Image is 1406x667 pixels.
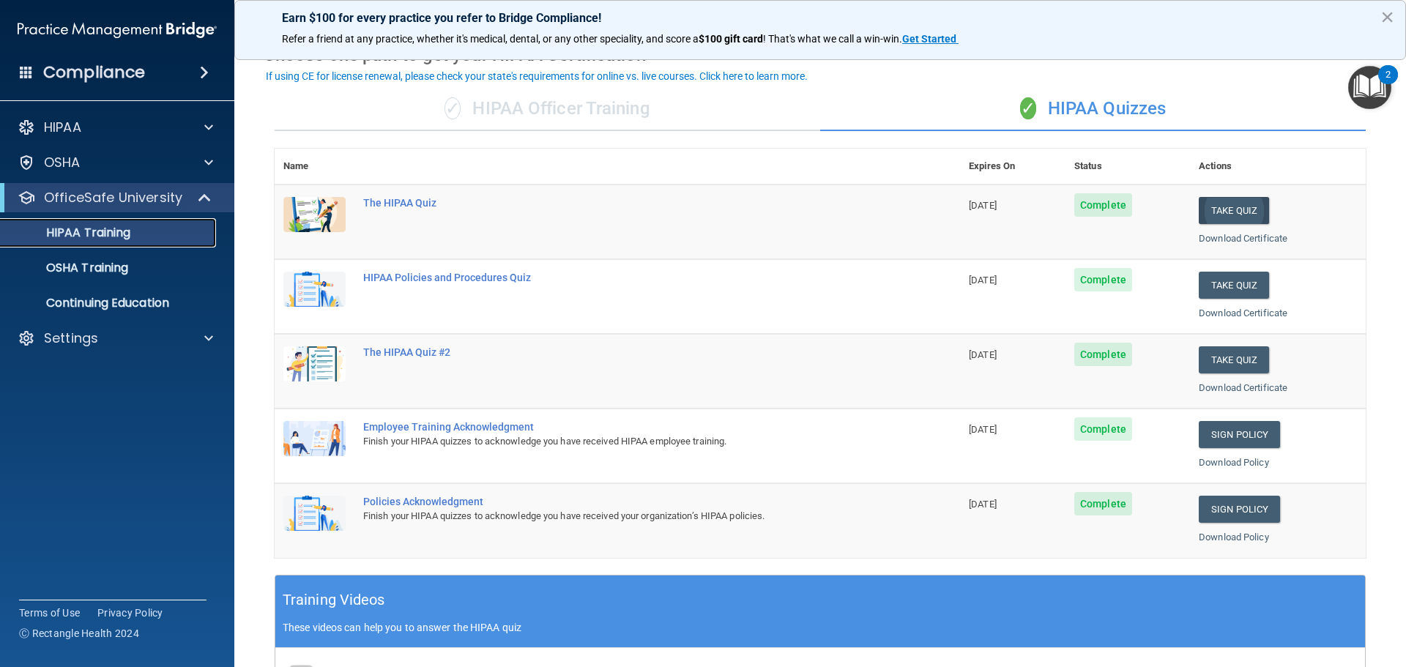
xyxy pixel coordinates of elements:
button: Open Resource Center, 2 new notifications [1348,66,1391,109]
strong: Get Started [902,33,956,45]
span: Complete [1074,268,1132,291]
div: If using CE for license renewal, please check your state's requirements for online vs. live cours... [266,71,808,81]
p: OSHA [44,154,81,171]
div: Policies Acknowledgment [363,496,887,507]
th: Name [275,149,354,185]
strong: $100 gift card [699,33,763,45]
span: Ⓒ Rectangle Health 2024 [19,626,139,641]
button: If using CE for license renewal, please check your state's requirements for online vs. live cours... [264,69,810,83]
a: OfficeSafe University [18,189,212,206]
div: Finish your HIPAA quizzes to acknowledge you have received your organization’s HIPAA policies. [363,507,887,525]
p: HIPAA Training [10,226,130,240]
a: Download Certificate [1199,382,1287,393]
span: ✓ [445,97,461,119]
p: HIPAA [44,119,81,136]
span: ! That's what we call a win-win. [763,33,902,45]
a: Download Certificate [1199,233,1287,244]
span: [DATE] [969,349,997,360]
div: The HIPAA Quiz #2 [363,346,887,358]
th: Status [1065,149,1190,185]
h5: Training Videos [283,587,385,613]
span: [DATE] [969,200,997,211]
span: ✓ [1020,97,1036,119]
div: HIPAA Quizzes [820,87,1366,131]
a: HIPAA [18,119,213,136]
a: Sign Policy [1199,421,1280,448]
a: OSHA [18,154,213,171]
span: [DATE] [969,424,997,435]
a: Download Policy [1199,532,1269,543]
a: Download Policy [1199,457,1269,468]
div: 2 [1385,75,1391,94]
button: Take Quiz [1199,346,1269,373]
p: OfficeSafe University [44,189,182,206]
a: Terms of Use [19,605,80,620]
h4: Compliance [43,62,145,83]
span: Complete [1074,492,1132,515]
span: Complete [1074,417,1132,441]
span: Complete [1074,193,1132,217]
th: Expires On [960,149,1065,185]
div: Finish your HIPAA quizzes to acknowledge you have received HIPAA employee training. [363,433,887,450]
p: These videos can help you to answer the HIPAA quiz [283,622,1358,633]
div: HIPAA Policies and Procedures Quiz [363,272,887,283]
div: HIPAA Officer Training [275,87,820,131]
span: [DATE] [969,275,997,286]
p: Earn $100 for every practice you refer to Bridge Compliance! [282,11,1358,25]
a: Sign Policy [1199,496,1280,523]
div: Employee Training Acknowledgment [363,421,887,433]
p: Continuing Education [10,296,209,310]
a: Settings [18,329,213,347]
span: [DATE] [969,499,997,510]
div: The HIPAA Quiz [363,197,887,209]
p: OSHA Training [10,261,128,275]
button: Take Quiz [1199,272,1269,299]
button: Close [1380,5,1394,29]
p: Settings [44,329,98,347]
img: PMB logo [18,15,217,45]
span: Complete [1074,343,1132,366]
a: Get Started [902,33,959,45]
button: Take Quiz [1199,197,1269,224]
th: Actions [1190,149,1366,185]
a: Download Certificate [1199,308,1287,318]
a: Privacy Policy [97,605,163,620]
span: Refer a friend at any practice, whether it's medical, dental, or any other speciality, and score a [282,33,699,45]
